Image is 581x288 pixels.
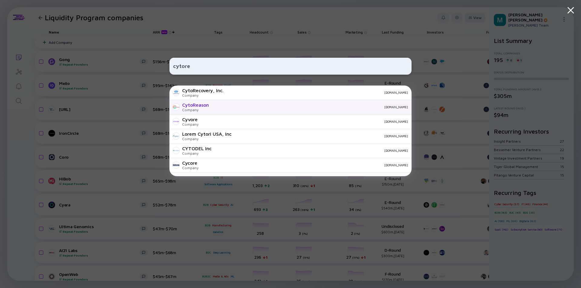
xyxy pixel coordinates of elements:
div: [DOMAIN_NAME] [203,163,408,167]
input: Search Company or Investor... [173,61,408,72]
div: CytoRecovery, Inc. [182,88,224,93]
div: [DOMAIN_NAME] [203,120,408,123]
div: CYTODEL Inc [182,146,212,151]
div: Company [182,93,224,98]
div: Company [182,122,199,127]
div: [DOMAIN_NAME] [216,149,408,152]
div: Cycore [182,160,199,166]
div: Company [182,151,212,156]
div: CytoReason [182,102,209,108]
div: Lorem Cytori USA, Inc [182,131,231,137]
div: [DOMAIN_NAME] [236,134,408,138]
div: Company [182,166,199,170]
div: Cytora [182,175,199,180]
div: Cyvore [182,117,199,122]
div: [DOMAIN_NAME] [214,105,408,109]
div: Company [182,108,209,112]
div: Company [182,137,231,141]
div: [DOMAIN_NAME] [228,91,408,94]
